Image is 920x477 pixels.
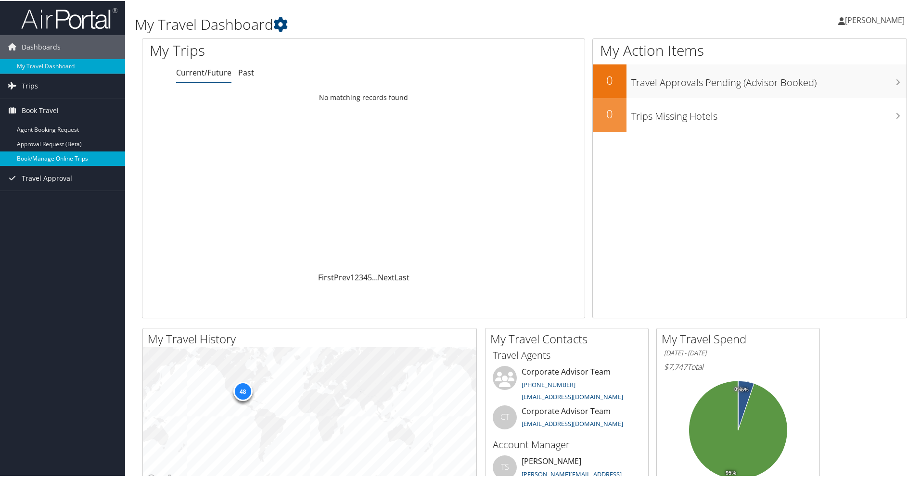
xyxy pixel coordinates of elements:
[233,381,252,400] div: 48
[22,165,72,189] span: Travel Approval
[22,34,61,58] span: Dashboards
[378,271,395,282] a: Next
[522,418,623,427] a: [EMAIL_ADDRESS][DOMAIN_NAME]
[734,386,742,391] tspan: 0%
[664,361,812,371] h6: Total
[522,391,623,400] a: [EMAIL_ADDRESS][DOMAIN_NAME]
[22,73,38,97] span: Trips
[318,271,334,282] a: First
[363,271,368,282] a: 4
[664,361,687,371] span: $7,747
[664,348,812,357] h6: [DATE] - [DATE]
[395,271,409,282] a: Last
[522,379,575,388] a: [PHONE_NUMBER]
[845,14,905,25] span: [PERSON_NAME]
[488,365,646,404] li: Corporate Advisor Team
[593,71,626,88] h2: 0
[238,66,254,77] a: Past
[493,404,517,428] div: CT
[493,348,641,361] h3: Travel Agents
[490,330,648,346] h2: My Travel Contacts
[662,330,819,346] h2: My Travel Spend
[631,70,907,88] h3: Travel Approvals Pending (Advisor Booked)
[631,104,907,122] h3: Trips Missing Hotels
[135,13,654,34] h1: My Travel Dashboard
[741,386,749,392] tspan: 5%
[372,271,378,282] span: …
[488,404,646,436] li: Corporate Advisor Team
[368,271,372,282] a: 5
[593,105,626,121] h2: 0
[22,98,59,122] span: Book Travel
[176,66,231,77] a: Current/Future
[838,5,914,34] a: [PERSON_NAME]
[21,6,117,29] img: airportal-logo.png
[142,88,585,105] td: No matching records found
[148,330,476,346] h2: My Travel History
[593,97,907,131] a: 0Trips Missing Hotels
[355,271,359,282] a: 2
[359,271,363,282] a: 3
[593,63,907,97] a: 0Travel Approvals Pending (Advisor Booked)
[593,39,907,60] h1: My Action Items
[726,469,736,475] tspan: 95%
[150,39,393,60] h1: My Trips
[493,437,641,451] h3: Account Manager
[350,271,355,282] a: 1
[334,271,350,282] a: Prev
